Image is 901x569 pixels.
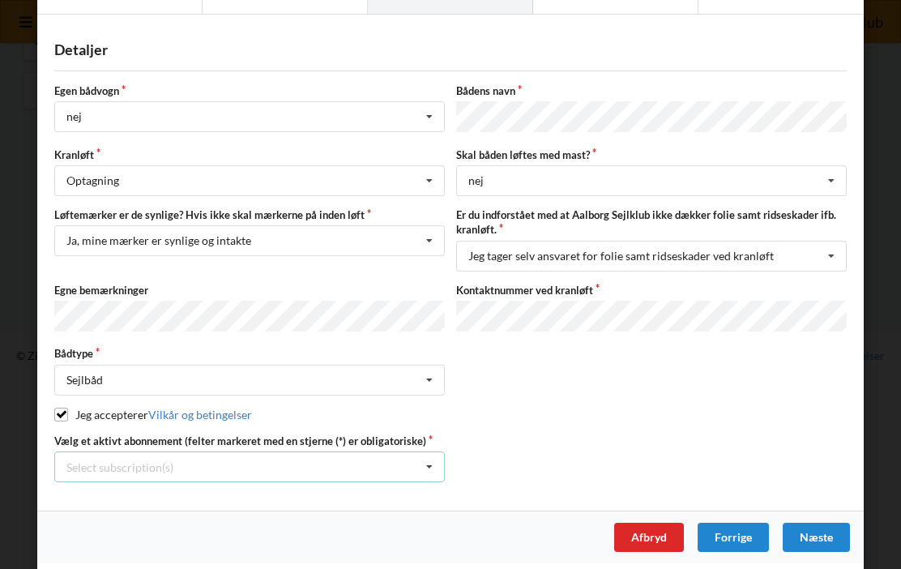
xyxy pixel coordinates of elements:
label: Egen bådvogn [54,83,445,98]
div: Afbryd [614,523,684,552]
label: Skal båden løftes med mast? [456,148,847,162]
label: Bådtype [54,346,445,361]
div: Næste [783,523,850,552]
div: nej [468,175,484,186]
div: nej [66,111,82,122]
label: Vælg et aktivt abonnement (felter markeret med en stjerne (*) er obligatoriske) [54,434,445,448]
div: Forrige [698,523,769,552]
div: Sejlbåd [66,374,103,386]
div: Jeg tager selv ansvaret for folie samt ridseskader ved kranløft [468,250,774,262]
label: Kontaktnummer ved kranløft [456,283,847,297]
div: Optagning [66,175,119,186]
label: Jeg accepterer [54,408,252,421]
div: Detaljer [54,41,847,59]
div: Select subscription(s) [66,460,173,474]
label: Kranløft [54,148,445,162]
label: Egne bemærkninger [54,283,445,297]
label: Bådens navn [456,83,847,98]
a: Vilkår og betingelser [148,408,252,421]
div: Ja, mine mærker er synlige og intakte [66,235,251,246]
label: Er du indforstået med at Aalborg Sejlklub ikke dækker folie samt ridseskader ifb. kranløft. [456,207,847,237]
label: Løftemærker er de synlige? Hvis ikke skal mærkerne på inden løft [54,207,445,222]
